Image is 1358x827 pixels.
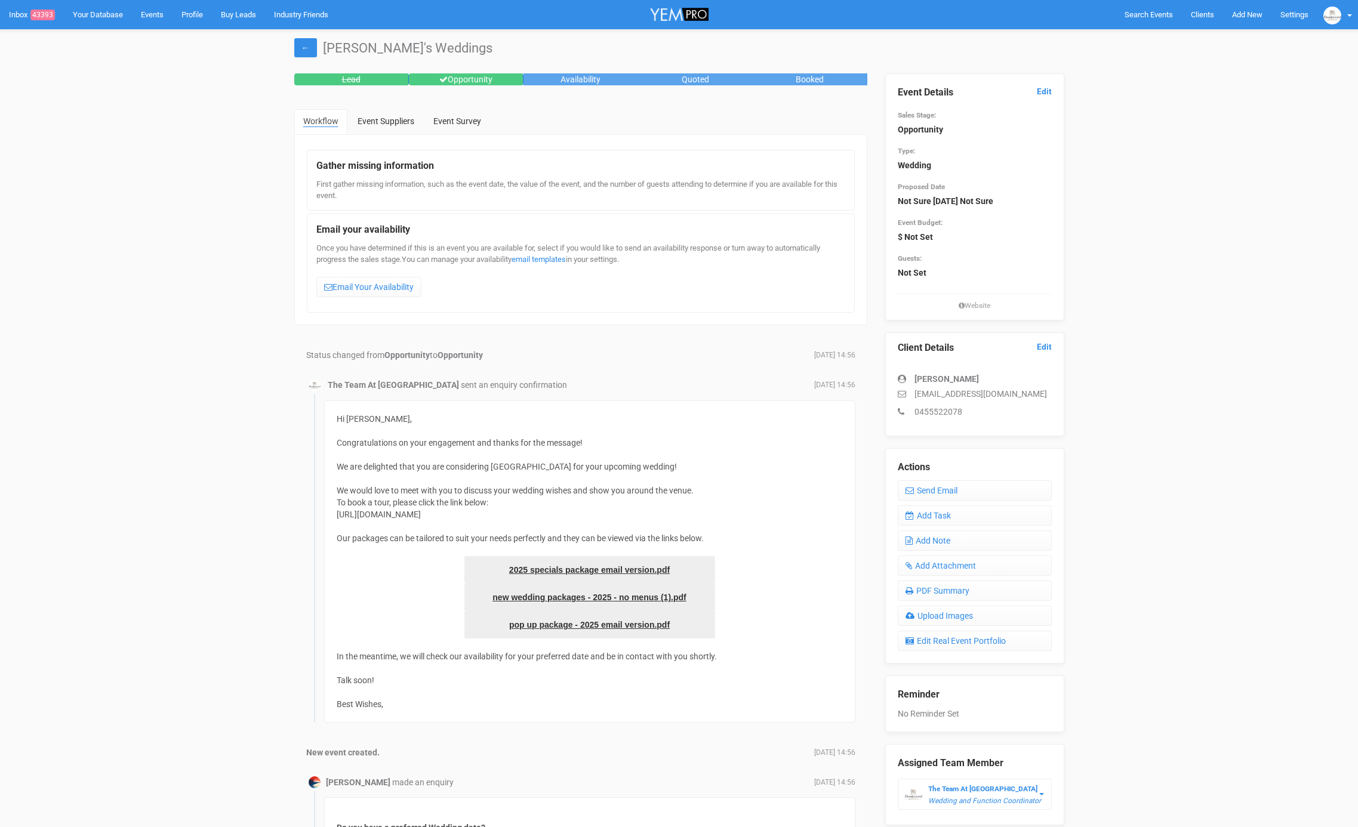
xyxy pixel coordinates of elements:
legend: Email your availability [316,223,845,237]
small: Sales Stage: [898,111,936,119]
small: Type: [898,147,915,155]
div: Hi [PERSON_NAME], Congratulations on your engagement and thanks for the message! We are delighted... [324,400,855,723]
a: email templates [512,255,566,264]
p: 0455522078 [898,406,1052,418]
span: Clients [1191,10,1214,19]
div: First gather missing information, such as the event date, the value of the event, and the number ... [316,179,845,201]
strong: $ Not Set [898,232,933,242]
img: BGLogo.jpg [1323,7,1341,24]
div: Once you have determined if this is an event you are available for, select if you would like to s... [316,243,845,303]
strong: New event created. [306,748,380,757]
strong: The Team At [GEOGRAPHIC_DATA] [928,785,1037,793]
strong: Opportunity [438,350,483,360]
button: The Team At [GEOGRAPHIC_DATA] Wedding and Function Coordinator [898,779,1052,810]
small: Website [898,301,1052,311]
div: No Reminder Set [898,676,1052,720]
legend: Actions [898,461,1052,474]
a: Add Task [898,505,1052,526]
a: 2025 specials package email version.pdf [464,556,715,584]
a: Add Attachment [898,556,1052,576]
strong: [PERSON_NAME] [914,374,979,384]
strong: Not Sure [DATE] Not Sure [898,196,993,206]
div: Lead [294,73,409,85]
span: Search Events [1125,10,1173,19]
legend: Gather missing information [316,159,845,173]
span: sent an enquiry confirmation [461,380,567,390]
strong: Opportunity [384,350,430,360]
legend: Assigned Team Member [898,757,1052,770]
legend: Reminder [898,688,1052,702]
p: [EMAIL_ADDRESS][DOMAIN_NAME] [898,388,1052,400]
a: Email Your Availability [316,277,421,297]
strong: Not Set [898,268,926,277]
span: You can manage your availability in your settings. [402,255,619,264]
legend: Event Details [898,86,1052,100]
a: Edit [1037,341,1052,353]
img: Profile Image [309,776,321,788]
div: Quoted [638,73,753,85]
img: BGLogo.jpg [309,379,321,391]
span: Status changed from to [306,350,483,360]
a: PDF Summary [898,581,1052,601]
a: new wedding packages - 2025 - no menus (1).pdf [464,584,715,611]
a: Event Survey [424,109,490,133]
span: Add New [1232,10,1262,19]
a: Event Suppliers [349,109,423,133]
div: Opportunity [409,73,524,85]
span: [DATE] 14:56 [814,380,855,390]
strong: Wedding [898,161,931,170]
a: Upload Images [898,606,1052,626]
strong: The Team At [GEOGRAPHIC_DATA] [328,380,459,390]
span: [DATE] 14:56 [814,748,855,758]
a: Edit Real Event Portfolio [898,631,1052,651]
strong: Opportunity [898,125,943,134]
a: Edit [1037,86,1052,97]
em: Wedding and Function Coordinator [928,797,1041,805]
a: Send Email [898,480,1052,501]
a: Workflow [294,109,347,134]
h1: [PERSON_NAME]'s Weddings [294,41,1064,55]
span: [DATE] 14:56 [814,350,855,360]
div: Booked [753,73,867,85]
img: BGLogo.jpg [904,786,922,804]
small: Event Budget: [898,218,943,227]
a: ← [294,38,317,57]
small: Guests: [898,254,922,263]
div: Availability [524,73,638,85]
span: made an enquiry [392,777,454,787]
a: pop up package - 2025 email version.pdf [464,611,715,638]
span: 43393 [30,10,55,20]
span: [DATE] 14:56 [814,777,855,788]
small: Proposed Date [898,183,945,191]
legend: Client Details [898,341,1052,355]
a: Add Note [898,530,1052,551]
strong: [PERSON_NAME] [326,777,390,787]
